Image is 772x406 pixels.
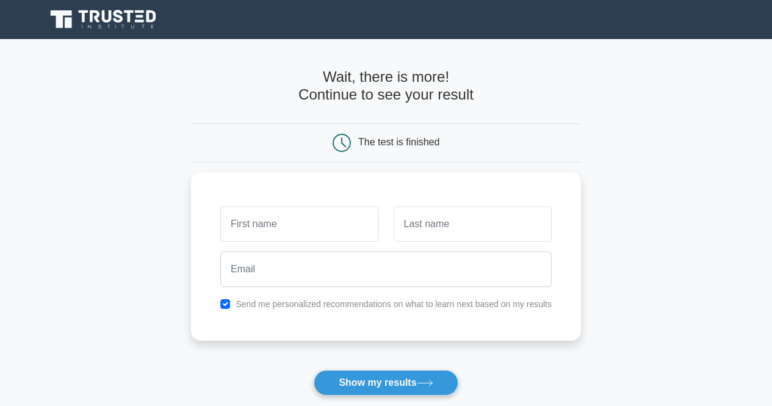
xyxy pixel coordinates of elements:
button: Show my results [314,370,458,396]
input: First name [220,206,378,242]
label: Send me personalized recommendations on what to learn next based on my results [236,299,552,309]
input: Email [220,252,552,287]
div: The test is finished [358,137,439,147]
h4: Wait, there is more! Continue to see your result [191,68,581,104]
input: Last name [394,206,552,242]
